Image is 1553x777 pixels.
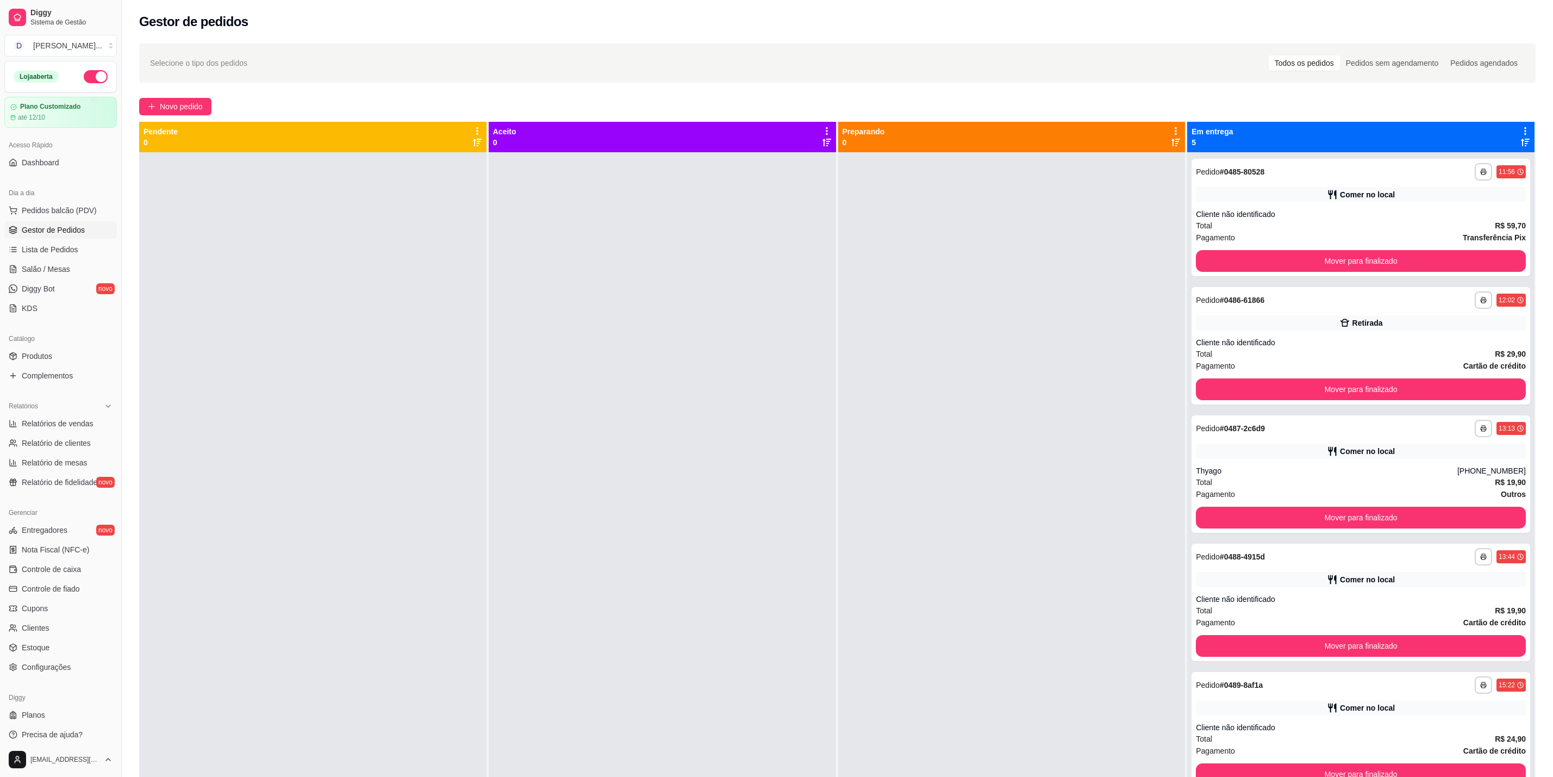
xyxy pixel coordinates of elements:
span: Clientes [22,623,49,633]
span: Selecione o tipo dos pedidos [150,57,247,69]
div: 15:22 [1499,681,1515,689]
p: 0 [144,137,178,148]
strong: R$ 24,90 [1495,735,1526,743]
div: Thyago [1196,465,1457,476]
span: Diggy Bot [22,283,55,294]
strong: # 0487-2c6d9 [1220,424,1265,433]
a: KDS [4,300,117,317]
span: Configurações [22,662,71,673]
button: Mover para finalizado [1196,507,1526,529]
div: Comer no local [1340,703,1395,713]
div: 12:02 [1499,296,1515,304]
strong: R$ 19,90 [1495,478,1526,487]
span: Relatório de fidelidade [22,477,97,488]
span: Pagamento [1196,232,1235,244]
span: Pagamento [1196,617,1235,629]
a: Precisa de ajuda? [4,726,117,743]
span: Pedido [1196,296,1220,304]
p: Pendente [144,126,178,137]
strong: # 0486-61866 [1220,296,1265,304]
span: Estoque [22,642,49,653]
div: Diggy [4,689,117,706]
p: Em entrega [1192,126,1233,137]
a: Configurações [4,658,117,676]
span: Total [1196,733,1212,745]
button: Select a team [4,35,117,57]
span: Sistema de Gestão [30,18,113,27]
span: Diggy [30,8,113,18]
span: Total [1196,476,1212,488]
span: Pagamento [1196,488,1235,500]
button: Alterar Status [84,70,108,83]
p: Aceito [493,126,516,137]
span: [EMAIL_ADDRESS][DOMAIN_NAME] [30,755,99,764]
button: [EMAIL_ADDRESS][DOMAIN_NAME] [4,747,117,773]
p: 5 [1192,137,1233,148]
div: 11:56 [1499,167,1515,176]
div: [PERSON_NAME] ... [33,40,102,51]
div: Cliente não identificado [1196,594,1526,605]
span: Salão / Mesas [22,264,70,275]
span: Produtos [22,351,52,362]
span: Pagamento [1196,360,1235,372]
a: Lista de Pedidos [4,241,117,258]
a: Entregadoresnovo [4,521,117,539]
div: Loja aberta [14,71,59,83]
div: [PHONE_NUMBER] [1457,465,1526,476]
div: 13:44 [1499,552,1515,561]
span: plus [148,103,155,110]
span: Relatórios de vendas [22,418,93,429]
a: Plano Customizadoaté 12/10 [4,97,117,128]
h2: Gestor de pedidos [139,13,248,30]
span: Relatório de clientes [22,438,91,449]
a: Planos [4,706,117,724]
button: Mover para finalizado [1196,378,1526,400]
div: Comer no local [1340,189,1395,200]
span: Precisa de ajuda? [22,729,83,740]
p: Preparando [843,126,885,137]
span: Relatórios [9,402,38,411]
strong: # 0488-4915d [1220,552,1265,561]
span: Controle de caixa [22,564,81,575]
a: Cupons [4,600,117,617]
div: Acesso Rápido [4,136,117,154]
span: Pedido [1196,681,1220,689]
a: Controle de fiado [4,580,117,598]
div: 13:13 [1499,424,1515,433]
span: D [14,40,24,51]
span: Pedidos balcão (PDV) [22,205,97,216]
div: Gerenciar [4,504,117,521]
strong: R$ 59,70 [1495,221,1526,230]
span: Total [1196,348,1212,360]
span: KDS [22,303,38,314]
a: Controle de caixa [4,561,117,578]
span: Cupons [22,603,48,614]
a: Gestor de Pedidos [4,221,117,239]
span: Pedido [1196,552,1220,561]
span: Entregadores [22,525,67,536]
a: Clientes [4,619,117,637]
div: Cliente não identificado [1196,209,1526,220]
div: Retirada [1352,318,1383,328]
div: Pedidos agendados [1444,55,1524,71]
a: Estoque [4,639,117,656]
p: 0 [493,137,516,148]
span: Planos [22,710,45,720]
a: Relatório de clientes [4,434,117,452]
button: Pedidos balcão (PDV) [4,202,117,219]
span: Pedido [1196,424,1220,433]
div: Cliente não identificado [1196,722,1526,733]
strong: R$ 19,90 [1495,606,1526,615]
button: Novo pedido [139,98,211,115]
strong: Cartão de crédito [1463,747,1526,755]
strong: Transferência Pix [1463,233,1526,242]
span: Controle de fiado [22,583,80,594]
div: Pedidos sem agendamento [1340,55,1444,71]
strong: Cartão de crédito [1463,618,1526,627]
span: Relatório de mesas [22,457,88,468]
span: Complementos [22,370,73,381]
strong: R$ 29,90 [1495,350,1526,358]
span: Pagamento [1196,745,1235,757]
article: até 12/10 [18,113,45,122]
button: Mover para finalizado [1196,635,1526,657]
